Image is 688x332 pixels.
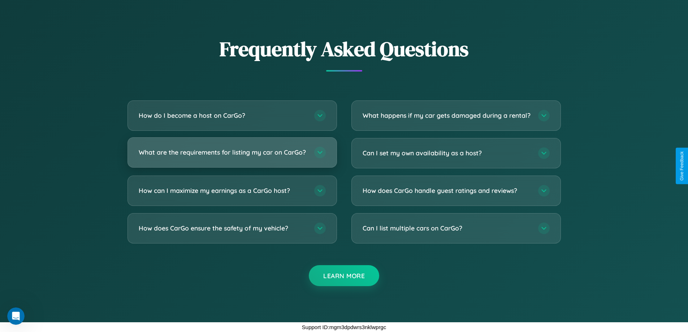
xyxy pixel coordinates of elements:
[302,322,386,332] p: Support ID: mgm3dpdwrs3nklwprgc
[127,35,561,63] h2: Frequently Asked Questions
[139,148,307,157] h3: What are the requirements for listing my car on CarGo?
[139,186,307,195] h3: How can I maximize my earnings as a CarGo host?
[363,224,531,233] h3: Can I list multiple cars on CarGo?
[363,148,531,158] h3: Can I set my own availability as a host?
[679,151,684,181] div: Give Feedback
[139,224,307,233] h3: How does CarGo ensure the safety of my vehicle?
[363,111,531,120] h3: What happens if my car gets damaged during a rental?
[363,186,531,195] h3: How does CarGo handle guest ratings and reviews?
[139,111,307,120] h3: How do I become a host on CarGo?
[309,265,379,286] button: Learn More
[7,307,25,325] iframe: Intercom live chat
